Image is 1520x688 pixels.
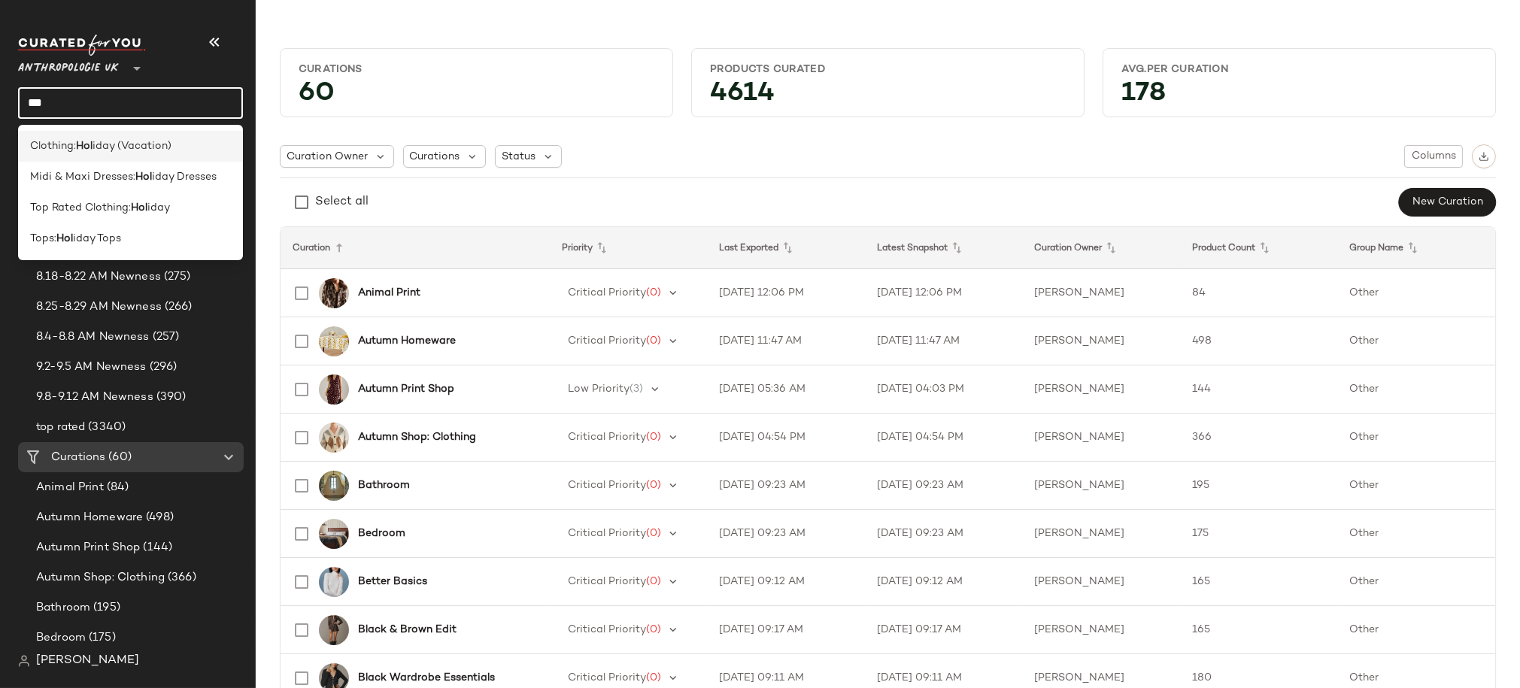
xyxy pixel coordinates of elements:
span: Anthropologie UK [18,51,119,78]
span: Animal Print [36,479,104,496]
td: Other [1337,269,1495,317]
td: [DATE] 09:23 AM [707,462,865,510]
span: (296) [147,359,177,376]
span: Midi & Maxi Dresses: [30,169,135,185]
td: [DATE] 09:12 AM [707,558,865,606]
b: Autumn Homeware [358,333,456,349]
div: 4614 [698,83,1078,111]
td: Other [1337,365,1495,414]
span: Critical Priority [568,576,646,587]
img: 45200001AF_238_e [319,519,349,549]
span: Critical Priority [568,624,646,635]
span: (390) [153,389,187,406]
th: Product Count [1180,227,1338,269]
td: [DATE] 11:47 AM [707,317,865,365]
div: Select all [315,193,369,211]
th: Latest Snapshot [865,227,1023,269]
img: svg%3e [1479,151,1489,162]
img: 4148959220009_010_b2 [319,567,349,597]
td: [DATE] 09:17 AM [865,606,1023,654]
td: [DATE] 09:23 AM [707,510,865,558]
img: svg%3e [18,655,30,667]
b: Bedroom [358,526,405,541]
td: [PERSON_NAME] [1022,510,1180,558]
span: (60) [105,449,132,466]
span: Clothing: [30,138,76,154]
td: [PERSON_NAME] [1022,365,1180,414]
th: Curation [281,227,550,269]
td: 165 [1180,606,1338,654]
span: (175) [86,629,116,647]
span: Status [502,149,535,165]
span: Critical Priority [568,287,646,299]
img: 104486329_532_a [319,471,349,501]
span: (498) [143,509,174,526]
span: iday Dresses [152,169,217,185]
span: Critical Priority [568,432,646,443]
span: (3) [630,383,643,395]
td: [DATE] 09:23 AM [865,462,1023,510]
span: Critical Priority [568,672,646,683]
td: Other [1337,558,1495,606]
td: 175 [1180,510,1338,558]
td: Other [1337,317,1495,365]
b: Autumn Print Shop [358,381,454,397]
div: 178 [1109,83,1489,111]
span: iday Tops [73,231,121,247]
th: Curation Owner [1022,227,1180,269]
img: 4133940870035_000_e2 [319,278,349,308]
span: (0) [646,528,661,539]
button: Columns [1404,145,1463,168]
td: Other [1337,414,1495,462]
div: Curations [299,62,654,77]
td: [PERSON_NAME] [1022,462,1180,510]
b: Bathroom [358,477,410,493]
div: Products Curated [710,62,1066,77]
td: [PERSON_NAME] [1022,269,1180,317]
b: Animal Print [358,285,420,301]
span: (0) [646,432,661,443]
span: (0) [646,480,661,491]
th: Last Exported [707,227,865,269]
td: 498 [1180,317,1338,365]
td: [DATE] 11:47 AM [865,317,1023,365]
b: Better Basics [358,574,427,589]
span: Tops: [30,231,56,247]
b: Black Wardrobe Essentials [358,670,495,686]
span: (84) [104,479,129,496]
span: Critical Priority [568,528,646,539]
span: Columns [1411,150,1456,162]
span: 8.25-8.29 AM Newness [36,299,162,316]
span: Low Priority [568,383,630,395]
th: Priority [550,227,708,269]
th: Group Name [1337,227,1495,269]
span: (275) [161,268,191,286]
img: 4110941830014_020_e [319,374,349,405]
span: Critical Priority [568,335,646,347]
td: [DATE] 09:17 AM [707,606,865,654]
td: [PERSON_NAME] [1022,317,1180,365]
span: [PERSON_NAME] [36,652,139,670]
td: [DATE] 04:54 PM [707,414,865,462]
span: top rated [36,419,85,436]
span: Autumn Print Shop [36,539,140,556]
span: (195) [90,599,120,617]
td: [DATE] 04:03 PM [865,365,1023,414]
span: 9.2-9.5 AM Newness [36,359,147,376]
td: [DATE] 09:12 AM [865,558,1023,606]
td: [DATE] 12:06 PM [865,269,1023,317]
span: (257) [150,329,180,346]
span: Curation Owner [287,149,368,165]
td: 165 [1180,558,1338,606]
span: Autumn Homeware [36,509,143,526]
b: Autumn Shop: Clothing [358,429,476,445]
span: 8.4-8.8 AM Newness [36,329,150,346]
td: Other [1337,510,1495,558]
td: [DATE] 05:36 AM [707,365,865,414]
span: Autumn Shop: Clothing [36,569,165,586]
span: (0) [646,335,661,347]
td: [PERSON_NAME] [1022,606,1180,654]
span: Bedroom [36,629,86,647]
span: (0) [646,672,661,683]
td: 144 [1180,365,1338,414]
